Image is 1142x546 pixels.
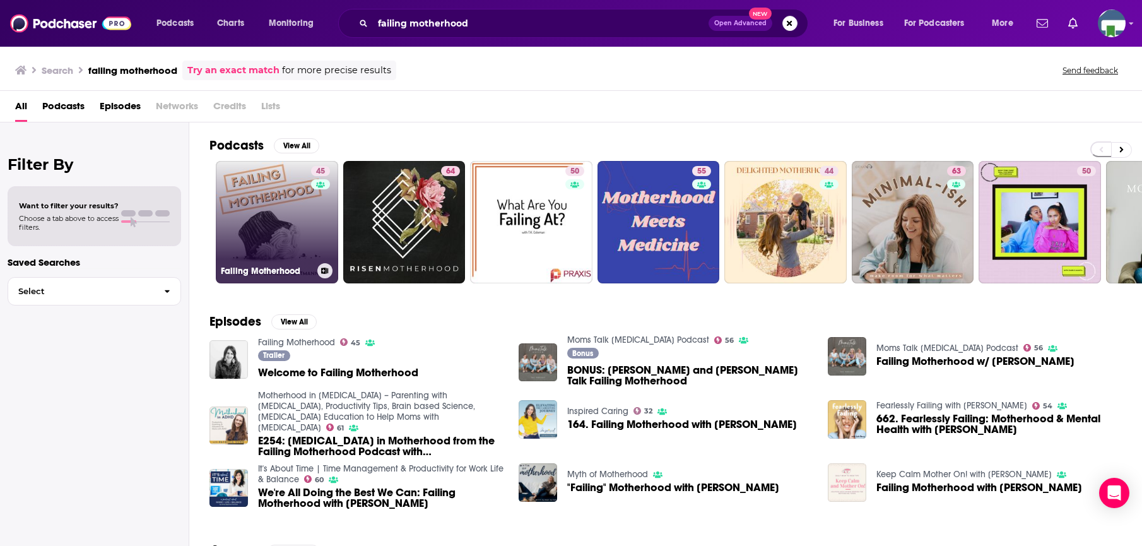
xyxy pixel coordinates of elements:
[19,214,119,232] span: Choose a tab above to access filters.
[315,477,324,483] span: 60
[1034,345,1043,351] span: 56
[876,356,1074,367] span: Failing Motherhood w/ [PERSON_NAME]
[209,13,252,33] a: Charts
[209,340,248,379] img: Welcome to Failing Motherhood
[828,463,866,502] img: Failing Motherhood with Danielle Bettmann
[209,314,317,329] a: EpisodesView All
[749,8,772,20] span: New
[263,352,285,359] span: Trailer
[565,166,584,176] a: 50
[567,406,628,417] a: Inspired Caring
[156,96,198,122] span: Networks
[828,337,866,376] img: Failing Motherhood w/ Danielle Bettmann
[343,161,466,283] a: 64
[187,63,280,78] a: Try an exact match
[10,11,131,35] img: Podchaser - Follow, Share and Rate Podcasts
[271,314,317,329] button: View All
[876,356,1074,367] a: Failing Motherhood w/ Danielle Bettmann
[1023,344,1044,352] a: 56
[100,96,141,122] a: Episodes
[441,166,460,176] a: 64
[258,337,335,348] a: Failing Motherhood
[519,400,557,439] img: 164. Failing Motherhood with Danielle Bettmann
[213,96,246,122] span: Credits
[258,367,418,378] a: Welcome to Failing Motherhood
[724,161,847,283] a: 44
[567,365,813,386] a: BONUS: Shannon and Brittney Talk Failing Motherhood
[572,350,593,357] span: Bonus
[876,413,1122,435] a: 662. Fearlessly Failing: Motherhood & Mental Health with Sigourney Cantelo
[209,407,248,445] img: E254: ADHD in Motherhood from the Failing Motherhood Podcast with Danielle Bettman
[351,340,360,346] span: 45
[88,64,177,76] h3: failing motherhood
[260,13,330,33] button: open menu
[258,390,475,433] a: Motherhood in ADHD – Parenting with ADHD, Productivity Tips, Brain based Science, Attention Defic...
[852,161,974,283] a: 63
[725,338,734,343] span: 56
[519,463,557,502] img: "Failing" Motherhood with Crista Merendino
[1098,9,1126,37] span: Logged in as KCMedia
[216,161,338,283] a: 45Failing Motherhood
[42,64,73,76] h3: Search
[209,138,264,153] h2: Podcasts
[876,469,1052,480] a: Keep Calm Mother On! with Christy Thomas
[8,155,181,174] h2: Filter By
[373,13,709,33] input: Search podcasts, credits, & more...
[876,482,1082,493] span: Failing Motherhood with [PERSON_NAME]
[825,13,899,33] button: open menu
[217,15,244,32] span: Charts
[156,15,194,32] span: Podcasts
[1032,402,1053,410] a: 54
[947,166,966,176] a: 63
[567,482,779,493] span: "Failing" Motherhood with [PERSON_NAME]
[1043,403,1052,409] span: 54
[311,166,330,176] a: 45
[326,424,344,431] a: 61
[304,475,324,483] a: 60
[350,9,820,38] div: Search podcasts, credits, & more...
[567,335,709,345] a: Moms Talk Autism Podcast
[209,469,248,507] a: We're All Doing the Best We Can: Failing Motherhood with Danielle Bettmann
[19,201,119,210] span: Want to filter your results?
[209,314,261,329] h2: Episodes
[714,336,734,344] a: 56
[828,400,866,439] img: 662. Fearlessly Failing: Motherhood & Mental Health with Sigourney Cantelo
[904,15,965,32] span: For Podcasters
[570,165,579,178] span: 50
[340,338,361,346] a: 45
[876,343,1018,353] a: Moms Talk Autism Podcast
[992,15,1013,32] span: More
[258,436,503,457] a: E254: ADHD in Motherhood from the Failing Motherhood Podcast with Danielle Bettman
[567,365,813,386] span: BONUS: [PERSON_NAME] and [PERSON_NAME] Talk Failing Motherhood
[709,16,772,31] button: Open AdvancedNew
[15,96,27,122] a: All
[567,482,779,493] a: "Failing" Motherhood with Crista Merendino
[714,20,767,27] span: Open Advanced
[42,96,85,122] span: Podcasts
[1098,9,1126,37] button: Show profile menu
[282,63,391,78] span: for more precise results
[261,96,280,122] span: Lists
[519,343,557,382] img: BONUS: Shannon and Brittney Talk Failing Motherhood
[896,13,983,33] button: open menu
[258,487,503,509] a: We're All Doing the Best We Can: Failing Motherhood with Danielle Bettmann
[1032,13,1053,34] a: Show notifications dropdown
[597,161,720,283] a: 55
[644,408,652,414] span: 32
[316,165,325,178] span: 45
[446,165,455,178] span: 64
[820,166,839,176] a: 44
[633,407,653,415] a: 32
[567,419,797,430] a: 164. Failing Motherhood with Danielle Bettmann
[833,15,883,32] span: For Business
